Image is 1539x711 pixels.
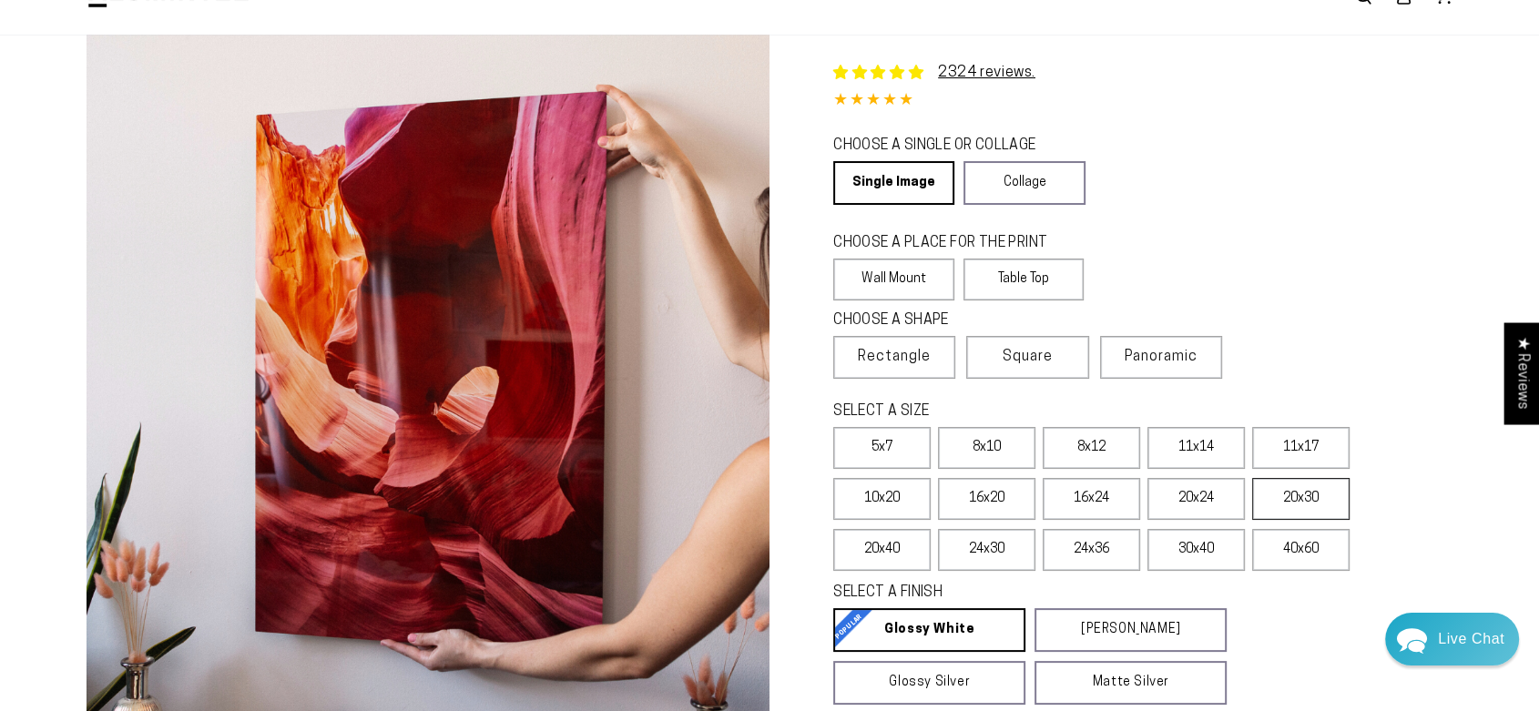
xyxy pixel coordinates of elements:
[833,661,1025,705] a: Glossy Silver
[833,401,1198,422] legend: SELECT A SIZE
[1147,529,1245,571] label: 30x40
[1504,322,1539,423] div: Click to open Judge.me floating reviews tab
[833,88,1452,115] div: 4.85 out of 5.0 stars
[833,427,931,469] label: 5x7
[938,478,1035,520] label: 16x20
[1043,478,1140,520] label: 16x24
[1125,350,1198,364] span: Panoramic
[1043,427,1140,469] label: 8x12
[938,66,1035,80] a: 2324 reviews.
[938,529,1035,571] label: 24x30
[1034,661,1227,705] a: Matte Silver
[938,427,1035,469] label: 8x10
[833,161,954,205] a: Single Image
[1003,346,1053,368] span: Square
[833,529,931,571] label: 20x40
[1252,529,1350,571] label: 40x60
[1252,478,1350,520] label: 20x30
[833,136,1068,157] legend: CHOOSE A SINGLE OR COLLAGE
[833,608,1025,652] a: Glossy White
[833,583,1183,604] legend: SELECT A FINISH
[833,62,1035,84] a: 2324 reviews.
[963,259,1085,300] label: Table Top
[833,478,931,520] label: 10x20
[1147,478,1245,520] label: 20x24
[1252,427,1350,469] label: 11x17
[833,310,1070,331] legend: CHOOSE A SHAPE
[1043,529,1140,571] label: 24x36
[833,233,1067,254] legend: CHOOSE A PLACE FOR THE PRINT
[858,346,931,368] span: Rectangle
[1438,613,1504,665] div: Contact Us Directly
[1147,427,1245,469] label: 11x14
[1034,608,1227,652] a: [PERSON_NAME]
[1385,613,1519,665] div: Chat widget toggle
[833,259,954,300] label: Wall Mount
[963,161,1085,205] a: Collage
